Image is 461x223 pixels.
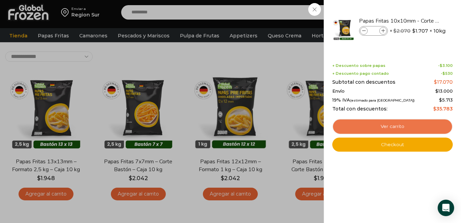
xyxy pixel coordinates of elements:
span: $ [439,97,442,103]
span: Envío [332,89,345,94]
a: Papas Fritas 10x10mm - Corte Bastón - Caja 10 kg [359,17,441,25]
span: - [441,71,453,76]
a: Checkout [332,138,453,152]
bdi: 13.000 [435,88,453,94]
span: 19% IVA [332,97,415,103]
span: Subtotal con descuentos [332,79,395,85]
a: Ver carrito [332,119,453,134]
span: 5.713 [439,97,453,103]
bdi: 3.100 [440,63,453,68]
input: Product quantity [368,27,379,35]
small: (estimado para [GEOGRAPHIC_DATA]) [350,98,415,102]
span: $ [434,79,437,85]
span: $ [412,27,415,34]
bdi: 2.070 [393,28,411,34]
div: Open Intercom Messenger [438,200,454,216]
span: + Descuento pago contado [332,71,389,76]
span: $ [393,28,396,34]
span: $ [435,88,438,94]
span: × × 10kg [390,26,446,36]
bdi: 35.783 [433,106,453,112]
span: - [438,63,453,68]
span: $ [442,71,445,76]
span: + Descuento sobre papas [332,63,385,68]
bdi: 530 [442,71,453,76]
span: Total con descuentos: [332,106,388,112]
span: $ [433,106,436,112]
bdi: 1.707 [412,27,428,34]
bdi: 17.070 [434,79,453,85]
span: $ [440,63,442,68]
